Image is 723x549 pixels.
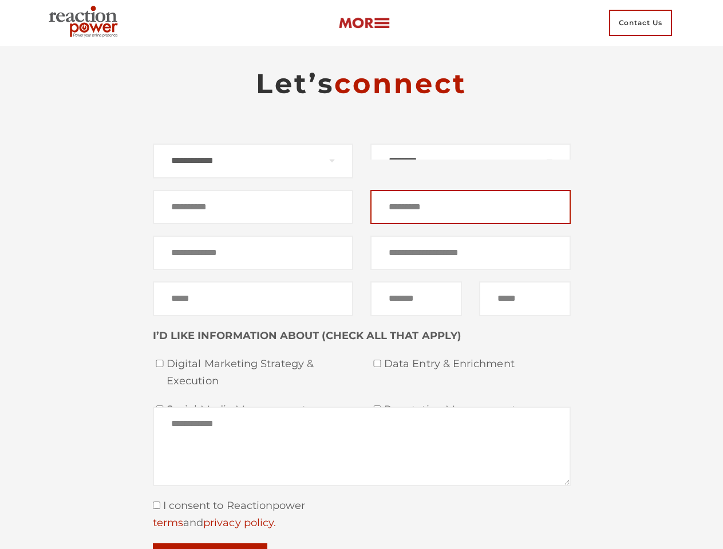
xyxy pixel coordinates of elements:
img: Executive Branding | Personal Branding Agency [44,2,127,43]
a: terms [153,516,183,529]
span: Reputation Management [384,401,571,419]
span: connect [334,67,467,100]
h2: Let’s [153,66,571,101]
span: Digital Marketing Strategy & Execution [167,356,353,389]
div: and [153,515,571,532]
span: Contact Us [609,10,672,36]
span: Social Media Management [167,401,353,419]
a: privacy policy. [203,516,276,529]
span: Data Entry & Enrichment [384,356,571,373]
strong: I’D LIKE INFORMATION ABOUT (CHECK ALL THAT APPLY) [153,329,461,342]
img: more-btn.png [338,17,390,30]
span: I consent to Reactionpower [160,499,306,512]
